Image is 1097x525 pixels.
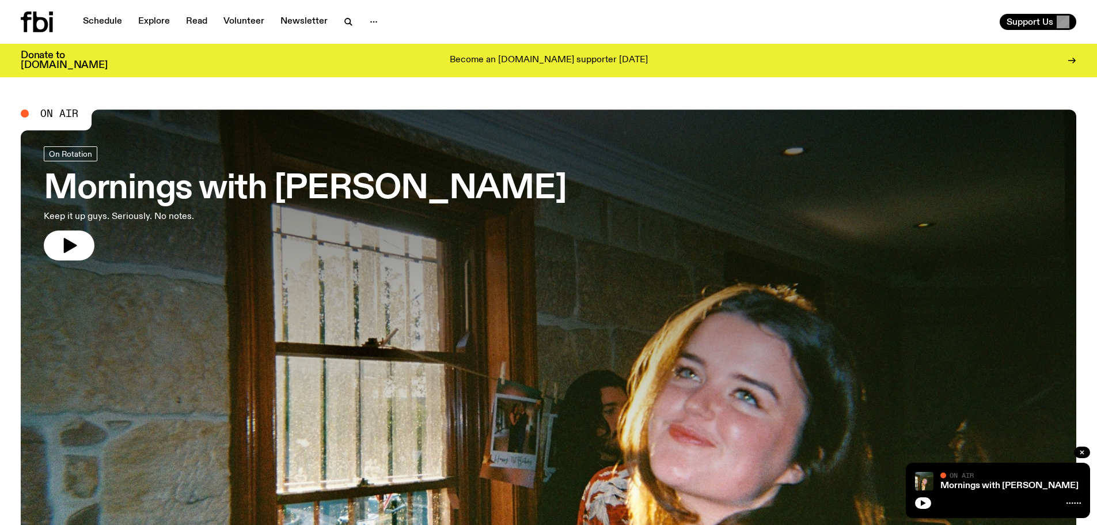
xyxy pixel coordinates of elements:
[44,173,567,205] h3: Mornings with [PERSON_NAME]
[131,14,177,30] a: Explore
[450,55,648,66] p: Become an [DOMAIN_NAME] supporter [DATE]
[179,14,214,30] a: Read
[49,149,92,158] span: On Rotation
[217,14,271,30] a: Volunteer
[1007,17,1053,27] span: Support Us
[1000,14,1076,30] button: Support Us
[44,146,97,161] a: On Rotation
[950,471,974,479] span: On Air
[40,108,78,119] span: On Air
[940,481,1079,490] a: Mornings with [PERSON_NAME]
[76,14,129,30] a: Schedule
[274,14,335,30] a: Newsletter
[21,51,108,70] h3: Donate to [DOMAIN_NAME]
[44,210,339,224] p: Keep it up guys. Seriously. No notes.
[915,472,933,490] img: Freya smiles coyly as she poses for the image.
[44,146,567,260] a: Mornings with [PERSON_NAME]Keep it up guys. Seriously. No notes.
